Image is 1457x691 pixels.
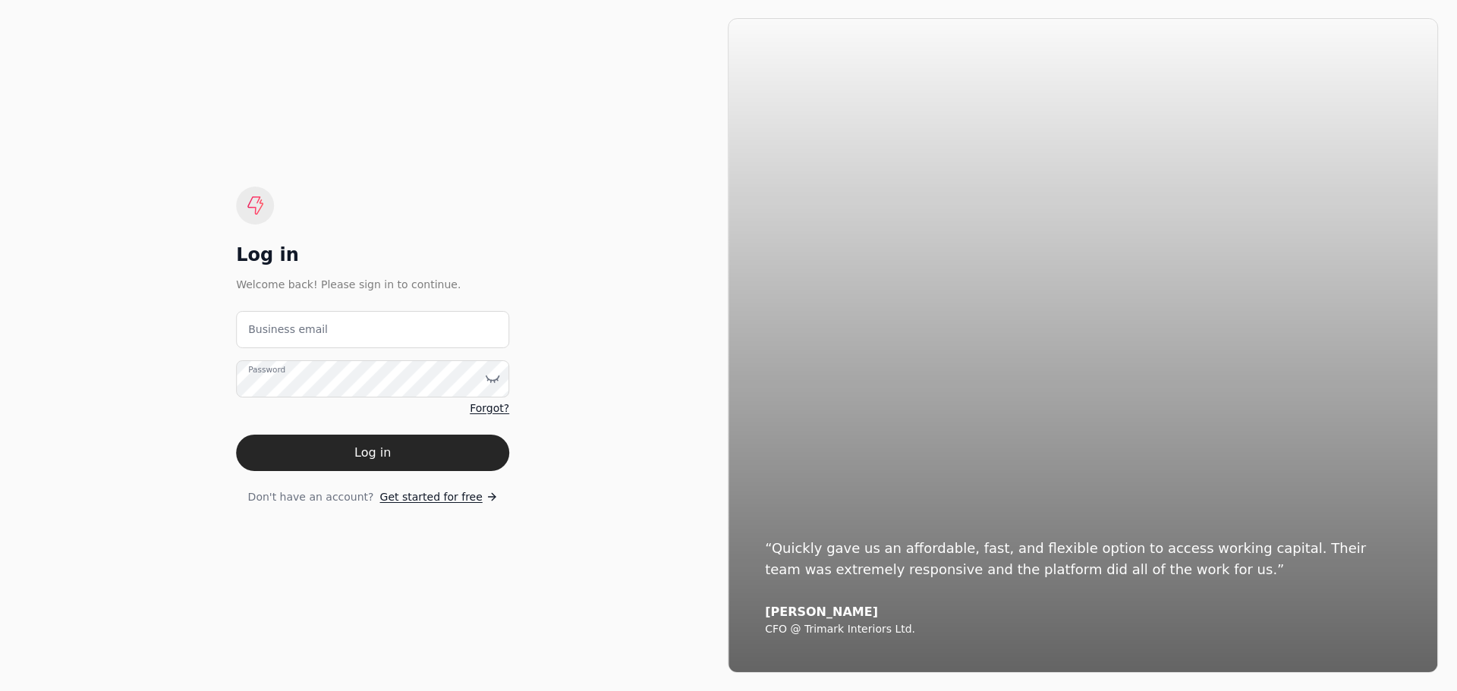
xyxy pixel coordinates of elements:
div: CFO @ Trimark Interiors Ltd. [765,623,1401,636]
label: Business email [248,322,328,338]
span: Don't have an account? [248,489,374,505]
div: Welcome back! Please sign in to continue. [236,276,509,293]
div: “Quickly gave us an affordable, fast, and flexible option to access working capital. Their team w... [765,538,1401,580]
a: Forgot? [470,400,509,416]
span: Get started for free [380,489,483,505]
label: Password [248,363,285,375]
div: Log in [236,243,509,267]
div: [PERSON_NAME] [765,605,1401,620]
a: Get started for free [380,489,498,505]
button: Log in [236,435,509,471]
